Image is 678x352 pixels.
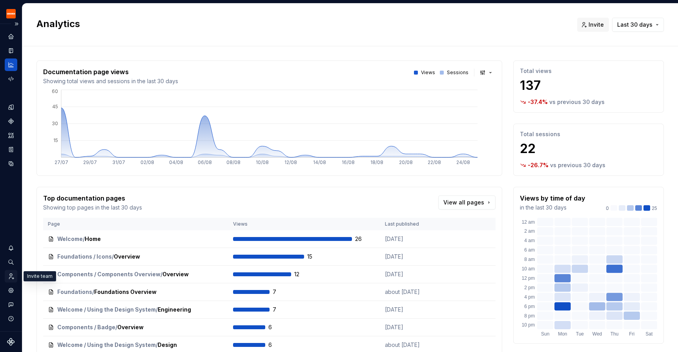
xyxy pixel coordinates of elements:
text: Tue [576,331,584,337]
p: [DATE] [385,323,444,331]
text: Sun [541,331,549,337]
a: Code automation [5,73,17,85]
p: [DATE] [385,235,444,243]
p: [DATE] [385,253,444,261]
text: 8 am [524,257,535,262]
span: Design [158,341,177,349]
span: Foundations / Icons [57,253,112,261]
text: 6 am [524,247,535,253]
span: Engineering [158,306,191,314]
p: vs previous 30 days [550,161,605,169]
span: Overview [117,323,144,331]
span: 26 [355,235,375,243]
tspan: 27/07 [55,159,68,165]
tspan: 08/08 [226,159,241,165]
span: / [83,235,85,243]
p: Showing total views and sessions in the last 30 days [43,77,178,85]
a: Storybook stories [5,143,17,156]
button: Expand sidebar [11,18,22,29]
tspan: 22/08 [428,159,441,165]
p: Documentation page views [43,67,178,77]
p: Showing top pages in the last 30 days [43,204,142,212]
p: Top documentation pages [43,193,142,203]
span: Components / Components Overview [57,270,160,278]
text: 10 am [522,266,535,272]
text: 10 pm [522,322,535,328]
p: 22 [520,141,657,157]
tspan: 06/08 [198,159,212,165]
svg: Supernova Logo [7,338,15,346]
text: 4 pm [524,294,535,300]
p: Sessions [447,69,468,76]
span: Last 30 days [617,21,652,29]
span: 6 [268,323,289,331]
span: Overview [114,253,140,261]
span: / [156,306,158,314]
span: / [112,253,114,261]
tspan: 60 [52,88,58,94]
p: -26.7 % [528,161,549,169]
h2: Analytics [36,18,568,30]
a: Components [5,115,17,128]
tspan: 30 [52,120,58,126]
span: 15 [307,253,328,261]
tspan: 16/08 [342,159,355,165]
tspan: 04/08 [169,159,183,165]
a: Invite team [5,270,17,283]
text: 4 am [524,238,535,243]
button: Invite [577,18,609,32]
tspan: 12/08 [284,159,297,165]
span: / [160,270,162,278]
span: / [156,341,158,349]
div: 25 [606,205,657,212]
a: Analytics [5,58,17,71]
button: Search ⌘K [5,256,17,268]
p: Views by time of day [520,193,585,203]
a: Home [5,30,17,43]
button: Notifications [5,242,17,254]
span: Welcome [57,235,83,243]
span: / [115,323,117,331]
a: Assets [5,129,17,142]
tspan: 20/08 [399,159,413,165]
tspan: 15 [53,137,58,143]
text: Wed [592,331,602,337]
a: View all pages [438,195,496,210]
div: Settings [5,284,17,297]
tspan: 14/08 [313,159,326,165]
span: 6 [268,341,289,349]
div: Documentation [5,44,17,57]
p: about [DATE] [385,288,444,296]
p: 137 [520,78,657,93]
tspan: 10/08 [256,159,269,165]
span: Foundations Overview [94,288,157,296]
button: Contact support [5,298,17,311]
tspan: 24/08 [456,159,470,165]
tspan: 29/07 [83,159,97,165]
text: Thu [611,331,619,337]
tspan: 02/08 [140,159,154,165]
tspan: 18/08 [370,159,383,165]
text: 12 am [522,219,535,225]
a: Data sources [5,157,17,170]
button: Last 30 days [612,18,664,32]
p: vs previous 30 days [549,98,605,106]
span: 12 [294,270,315,278]
img: 4e8d6f31-f5cf-47b4-89aa-e4dec1dc0822.png [6,9,16,18]
div: Invite team [24,271,56,281]
p: Total sessions [520,130,657,138]
p: -37.4 % [528,98,548,106]
p: [DATE] [385,306,444,314]
span: Foundations [57,288,92,296]
tspan: 45 [52,104,58,109]
tspan: 31/07 [112,159,125,165]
